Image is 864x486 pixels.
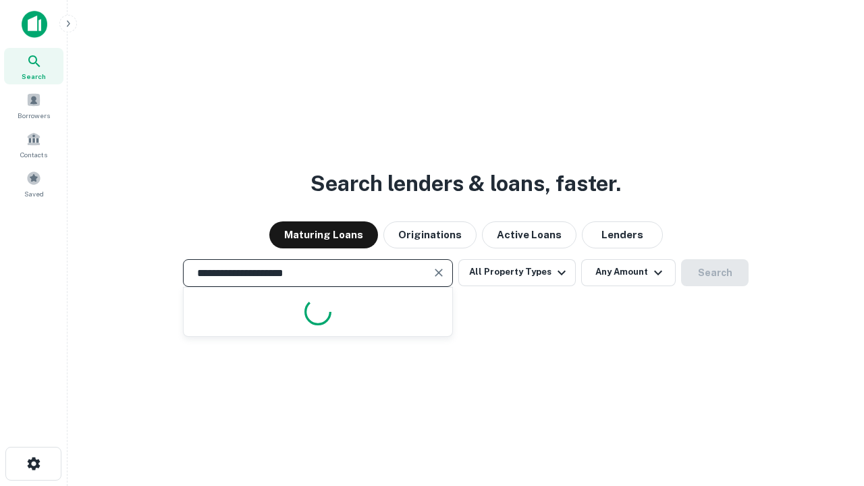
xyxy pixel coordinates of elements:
[582,221,663,248] button: Lenders
[18,110,50,121] span: Borrowers
[24,188,44,199] span: Saved
[4,48,63,84] a: Search
[4,165,63,202] a: Saved
[22,71,46,82] span: Search
[269,221,378,248] button: Maturing Loans
[458,259,576,286] button: All Property Types
[20,149,47,160] span: Contacts
[581,259,676,286] button: Any Amount
[429,263,448,282] button: Clear
[4,126,63,163] a: Contacts
[22,11,47,38] img: capitalize-icon.png
[310,167,621,200] h3: Search lenders & loans, faster.
[383,221,477,248] button: Originations
[482,221,576,248] button: Active Loans
[4,87,63,124] a: Borrowers
[796,378,864,443] iframe: Chat Widget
